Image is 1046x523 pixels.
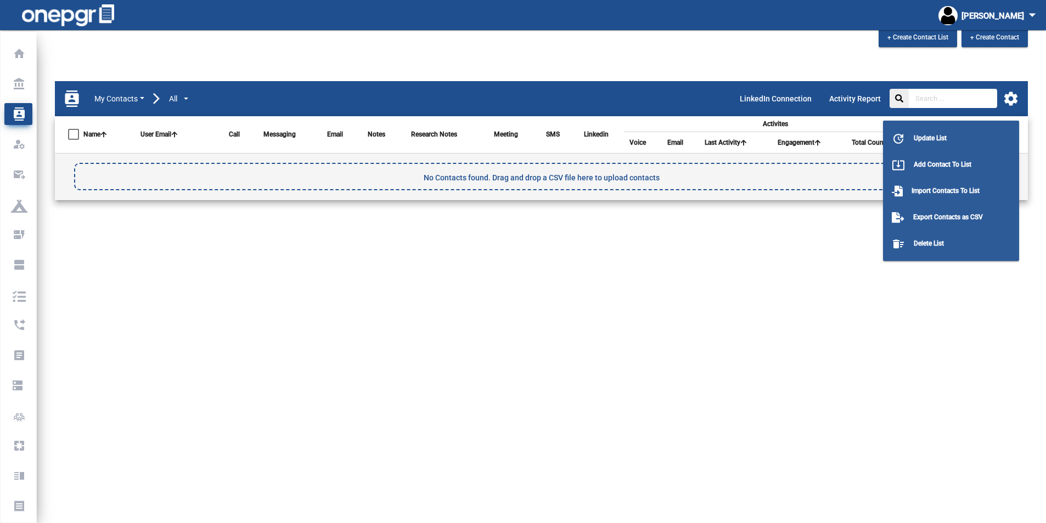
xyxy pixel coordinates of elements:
[914,134,947,142] span: Update List
[892,237,905,251] mat-icon: delete_sweep
[892,132,905,145] mat-icon: update
[914,240,944,247] span: Delete List
[892,158,905,172] mat-icon: system_update_alt
[914,161,971,168] span: Add Contact To List
[913,213,983,221] span: Export Contacts as CSV
[912,187,980,195] span: Import Contacts To List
